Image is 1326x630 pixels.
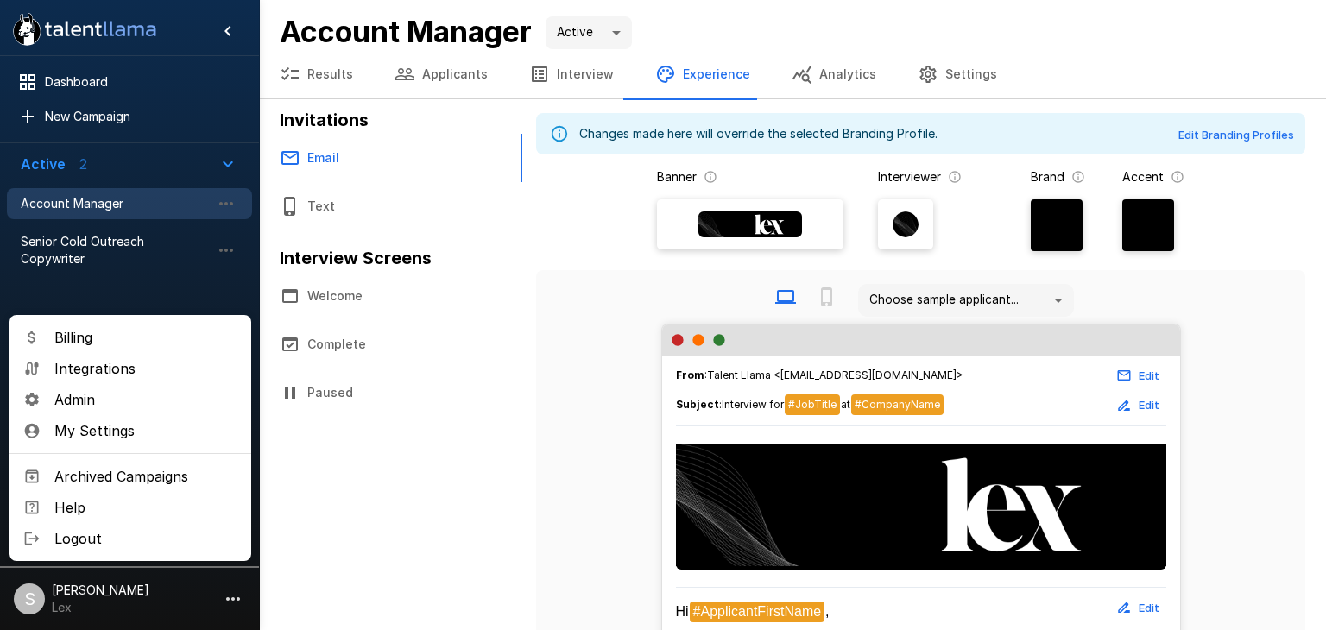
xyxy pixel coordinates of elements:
[54,420,237,441] span: My Settings
[54,327,237,348] span: Billing
[54,389,237,410] span: Admin
[54,358,237,379] span: Integrations
[54,497,237,518] span: Help
[54,466,237,487] span: Archived Campaigns
[54,528,237,549] span: Logout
